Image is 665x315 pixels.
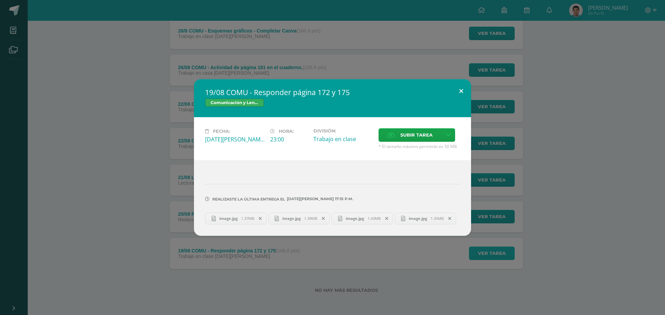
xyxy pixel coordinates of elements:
[381,215,393,222] span: Remover entrega
[331,213,393,224] a: image.jpg 1.43MB
[279,129,294,134] span: Hora:
[342,216,367,221] span: image.jpg
[205,136,265,143] div: [DATE][PERSON_NAME]
[444,215,456,222] span: Remover entrega
[313,135,373,143] div: Trabajo en clase
[318,215,329,222] span: Remover entrega
[304,216,317,221] span: 1.39MB
[205,87,460,97] h2: 19/08 COMU - Responder página 172 y 175
[405,216,431,221] span: image.jpg
[379,143,460,149] span: * El tamaño máximo permitido es 50 MB
[212,197,285,202] span: Realizaste la última entrega el
[313,128,373,133] label: División:
[395,213,456,224] a: image.jpg 1.35MB
[451,79,471,103] button: Close (Esc)
[400,129,433,141] span: Subir tarea
[268,213,330,224] a: image.jpg 1.39MB
[216,216,241,221] span: image.jpg
[367,216,381,221] span: 1.43MB
[255,215,266,222] span: Remover entrega
[205,213,267,224] a: image.jpg 1.37MB
[431,216,444,221] span: 1.35MB
[270,136,308,143] div: 23:00
[241,216,254,221] span: 1.37MB
[205,99,264,107] span: Comunicación y Lenguaje
[213,129,230,134] span: Fecha:
[279,216,304,221] span: image.jpg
